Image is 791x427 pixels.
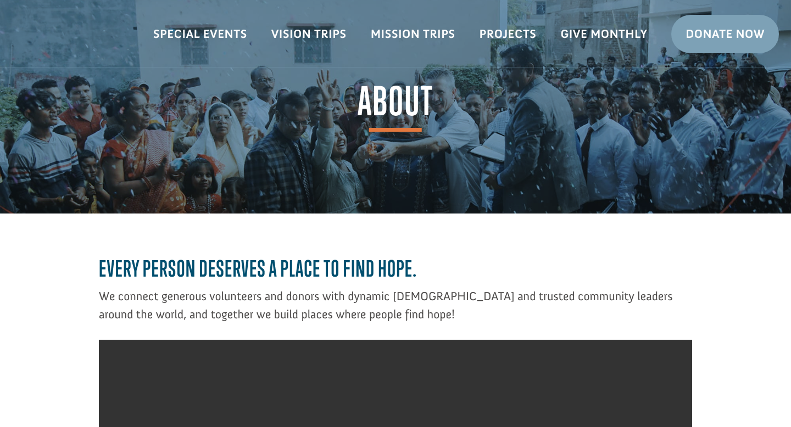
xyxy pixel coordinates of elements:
[259,18,359,50] a: Vision Trips
[99,287,692,323] p: We connect generous volunteers and donors with dynamic [DEMOGRAPHIC_DATA] and trusted community l...
[359,18,467,50] a: Mission Trips
[141,18,259,50] a: Special Events
[99,256,692,287] h3: Every person deserves a place to find hope.
[358,82,433,132] span: About
[548,18,659,50] a: Give Monthly
[671,15,779,53] a: Donate Now
[467,18,549,50] a: Projects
